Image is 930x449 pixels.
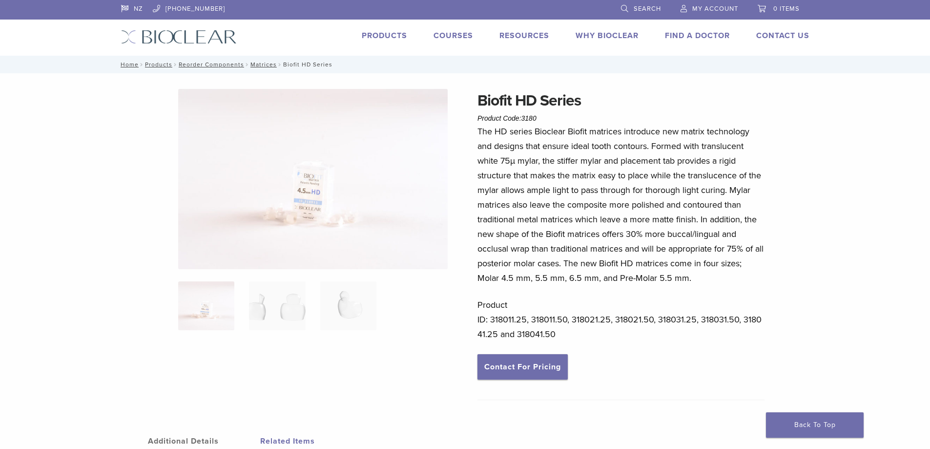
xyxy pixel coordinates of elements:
[692,5,738,13] span: My Account
[477,354,568,380] a: Contact For Pricing
[521,114,537,122] span: 3180
[434,31,473,41] a: Courses
[477,89,765,112] h1: Biofit HD Series
[178,281,234,330] img: Posterior-Biofit-HD-Series-Matrices-324x324.jpg
[320,281,376,330] img: Biofit HD Series - Image 3
[178,89,448,269] img: Posterior Biofit HD Series Matrices
[477,114,537,122] span: Product Code:
[172,62,179,67] span: /
[499,31,549,41] a: Resources
[773,5,800,13] span: 0 items
[756,31,809,41] a: Contact Us
[477,298,765,342] p: Product ID: 318011.25, 318011.50, 318021.25, 318021.50, 318031.25, 318031.50, 318041.25 and 31804...
[665,31,730,41] a: Find A Doctor
[576,31,639,41] a: Why Bioclear
[114,56,817,73] nav: Biofit HD Series
[244,62,250,67] span: /
[634,5,661,13] span: Search
[250,61,277,68] a: Matrices
[118,61,139,68] a: Home
[249,281,305,330] img: Biofit HD Series - Image 2
[139,62,145,67] span: /
[179,61,244,68] a: Reorder Components
[362,31,407,41] a: Products
[121,30,237,44] img: Bioclear
[145,61,172,68] a: Products
[766,412,864,438] a: Back To Top
[477,124,765,285] p: The HD series Bioclear Biofit matrices introduce new matrix technology and designs that ensure id...
[277,62,283,67] span: /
